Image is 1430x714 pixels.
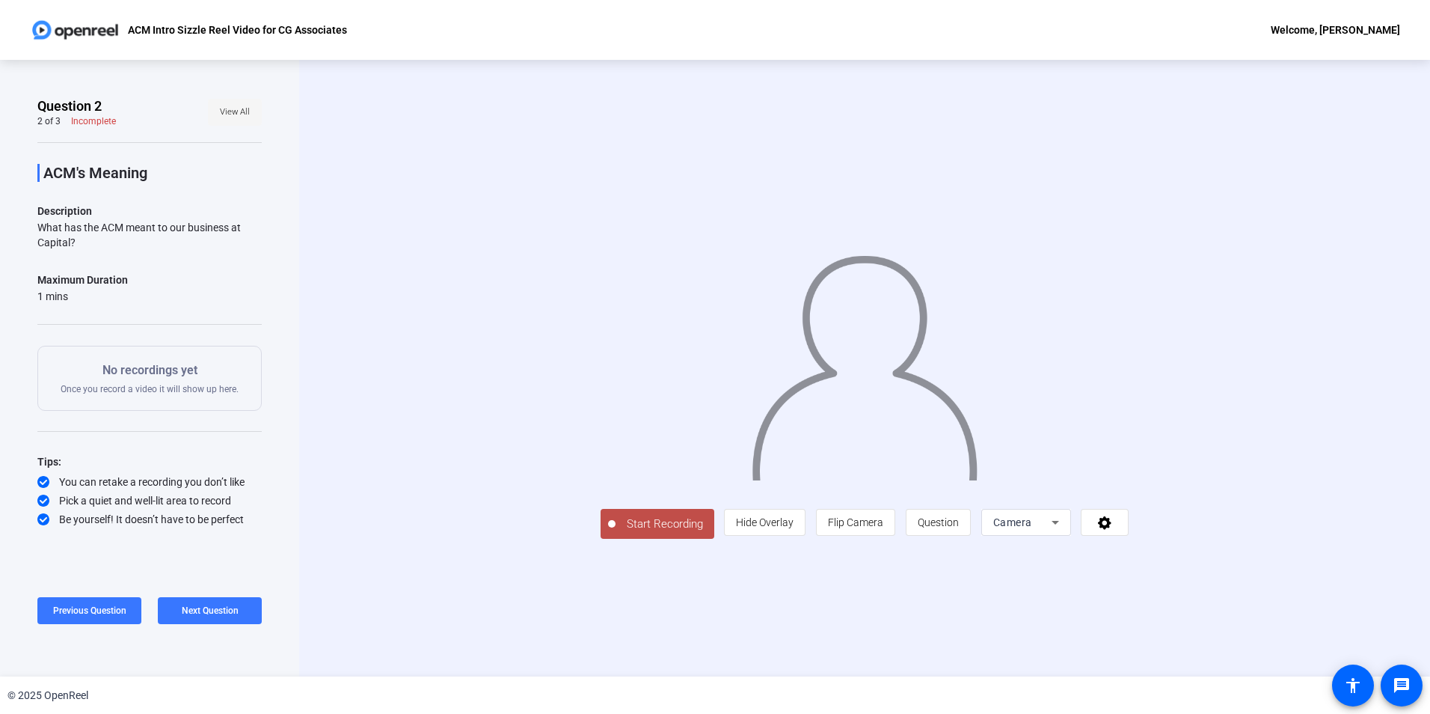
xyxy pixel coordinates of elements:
[1271,21,1400,39] div: Welcome, [PERSON_NAME]
[158,597,262,624] button: Next Question
[828,516,883,528] span: Flip Camera
[1344,677,1362,695] mat-icon: accessibility
[906,509,971,536] button: Question
[37,453,262,471] div: Tips:
[61,361,239,395] div: Once you record a video it will show up here.
[918,516,959,528] span: Question
[220,101,250,123] span: View All
[601,509,714,539] button: Start Recording
[61,361,239,379] p: No recordings yet
[37,597,141,624] button: Previous Question
[993,516,1032,528] span: Camera
[37,220,262,250] div: What has the ACM meant to our business at Capital?
[616,516,714,533] span: Start Recording
[7,688,88,704] div: © 2025 OpenReel
[128,21,347,39] p: ACM Intro Sizzle Reel Video for CG Associates
[37,512,262,527] div: Be yourself! It doesn’t have to be perfect
[37,202,262,220] p: Description
[53,605,126,616] span: Previous Question
[182,605,239,616] span: Next Question
[37,493,262,508] div: Pick a quiet and well-lit area to record
[750,242,979,480] img: overlay
[37,475,262,489] div: You can retake a recording you don’t like
[71,115,116,127] div: Incomplete
[37,115,61,127] div: 2 of 3
[30,15,120,45] img: OpenReel logo
[43,164,262,182] p: ACM's Meaning
[736,516,794,528] span: Hide Overlay
[37,289,128,304] div: 1 mins
[816,509,895,536] button: Flip Camera
[208,99,262,126] button: View All
[1393,677,1411,695] mat-icon: message
[37,271,128,289] div: Maximum Duration
[37,97,102,115] span: Question 2
[724,509,805,536] button: Hide Overlay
